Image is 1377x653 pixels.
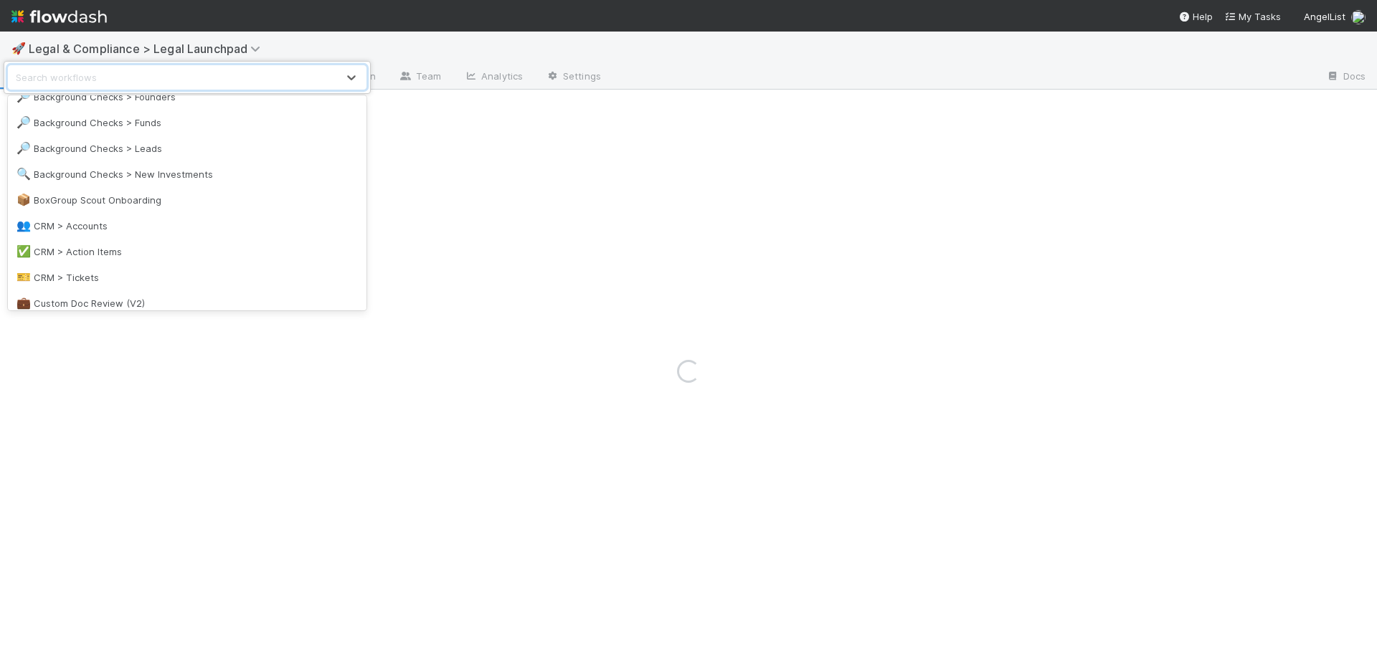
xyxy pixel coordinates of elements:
[16,297,31,309] span: 💼
[16,296,358,310] div: Custom Doc Review (V2)
[16,142,31,154] span: 🔎
[16,219,358,233] div: CRM > Accounts
[16,271,31,283] span: 🎫
[16,244,358,259] div: CRM > Action Items
[16,219,31,232] span: 👥
[16,90,358,104] div: Background Checks > Founders
[16,193,358,207] div: BoxGroup Scout Onboarding
[16,245,31,257] span: ✅
[16,194,31,206] span: 📦
[16,141,358,156] div: Background Checks > Leads
[16,167,358,181] div: Background Checks > New Investments
[16,116,31,128] span: 🔎
[16,115,358,130] div: Background Checks > Funds
[16,70,97,85] div: Search workflows
[16,90,31,103] span: 🔎
[16,168,31,180] span: 🔍
[16,270,358,285] div: CRM > Tickets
